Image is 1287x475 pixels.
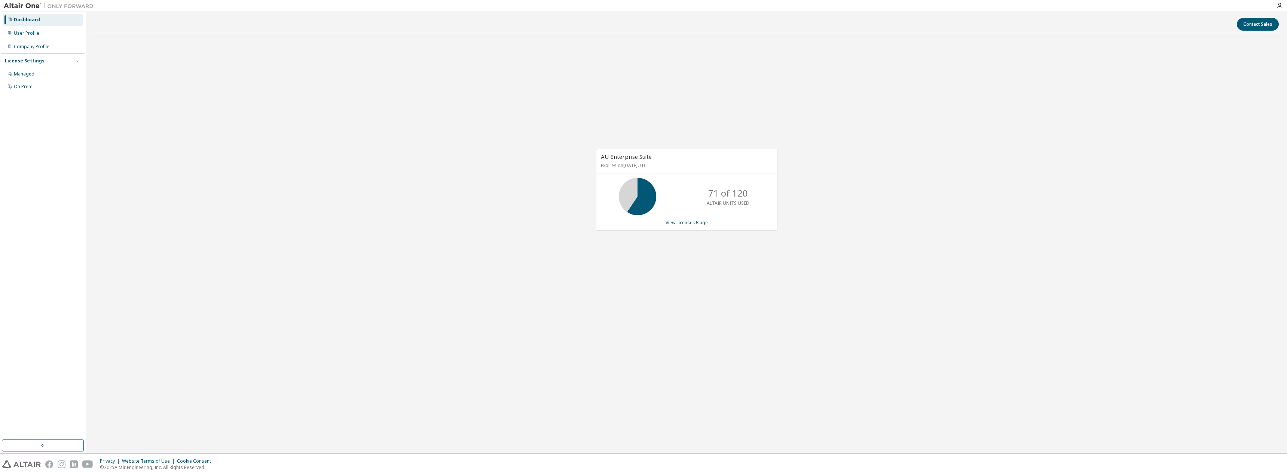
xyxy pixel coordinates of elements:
[14,84,33,90] div: On Prem
[14,71,34,77] div: Managed
[45,460,53,468] img: facebook.svg
[708,187,748,200] p: 71 of 120
[5,58,45,64] div: License Settings
[100,464,215,471] p: © 2025 Altair Engineering, Inc. All Rights Reserved.
[4,2,97,10] img: Altair One
[100,458,122,464] div: Privacy
[14,44,49,50] div: Company Profile
[601,162,771,169] p: Expires on [DATE] UTC
[70,460,78,468] img: linkedin.svg
[58,460,65,468] img: instagram.svg
[14,30,39,36] div: User Profile
[1237,18,1279,31] button: Contact Sales
[2,460,41,468] img: altair_logo.svg
[122,458,177,464] div: Website Terms of Use
[601,153,652,160] span: AU Enterprise Suite
[666,219,708,226] a: View License Usage
[14,17,40,23] div: Dashboard
[82,460,93,468] img: youtube.svg
[177,458,215,464] div: Cookie Consent
[707,200,749,206] p: ALTAIR UNITS USED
